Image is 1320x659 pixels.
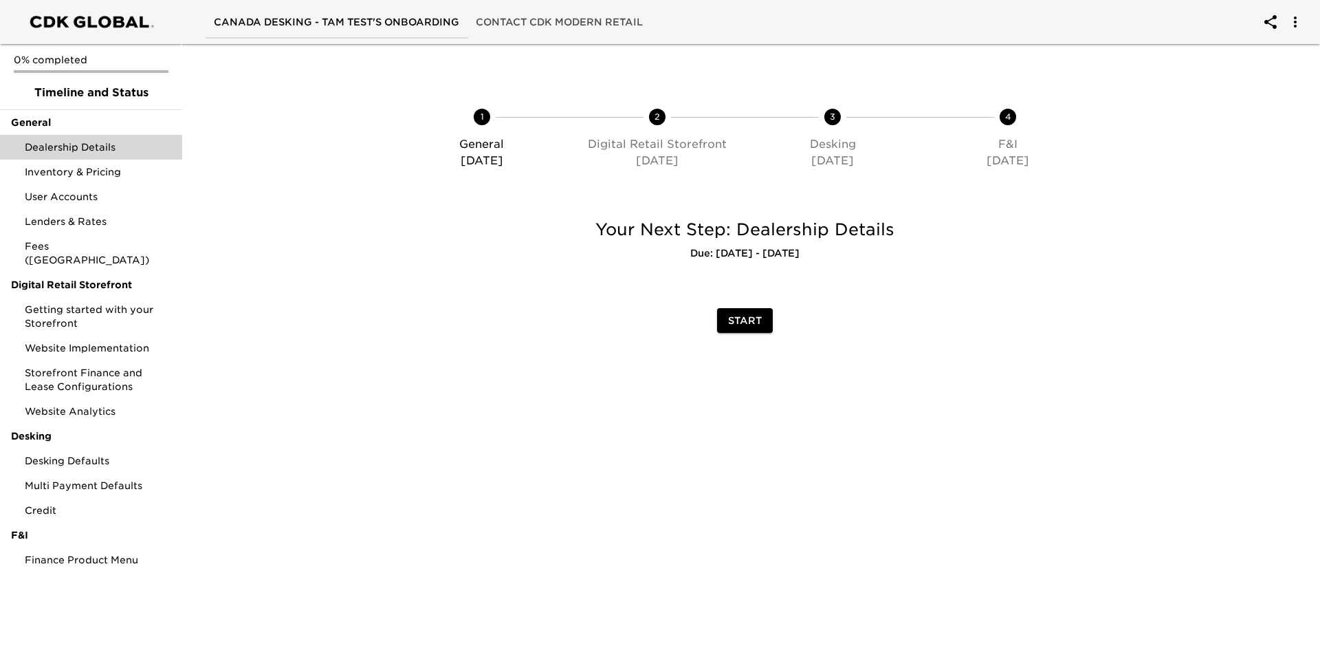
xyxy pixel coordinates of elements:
p: 0% completed [14,53,168,67]
span: Inventory & Pricing [25,165,171,179]
text: 2 [654,111,660,122]
span: Fees ([GEOGRAPHIC_DATA]) [25,239,171,267]
span: Canada Desking - Tam Test's Onboarding [214,14,459,31]
span: Website Analytics [25,404,171,418]
button: account of current user [1279,6,1312,39]
span: Desking [11,429,171,443]
span: Contact CDK Modern Retail [476,14,643,31]
span: Storefront Finance and Lease Configurations [25,366,171,393]
span: Start [728,312,762,329]
p: [DATE] [575,153,739,169]
span: General [11,116,171,129]
button: Start [717,308,773,334]
text: 3 [830,111,835,122]
p: Desking [751,136,915,153]
p: Digital Retail Storefront [575,136,739,153]
span: Dealership Details [25,140,171,154]
span: Finance Product Menu [25,553,171,567]
span: Multi Payment Defaults [25,479,171,493]
p: [DATE] [399,153,564,169]
h5: Your Next Step: Dealership Details [377,219,1112,241]
text: 1 [480,111,483,122]
span: Lenders & Rates [25,215,171,228]
p: F&I [926,136,1090,153]
span: Desking Defaults [25,454,171,468]
p: General [399,136,564,153]
span: Timeline and Status [11,85,171,101]
span: Getting started with your Storefront [25,303,171,330]
span: Credit [25,504,171,517]
span: F&I [11,528,171,542]
text: 4 [1005,111,1011,122]
span: Website Implementation [25,341,171,355]
p: [DATE] [926,153,1090,169]
span: Digital Retail Storefront [11,278,171,292]
button: account of current user [1254,6,1287,39]
p: [DATE] [751,153,915,169]
span: User Accounts [25,190,171,204]
h6: Due: [DATE] - [DATE] [377,246,1112,261]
